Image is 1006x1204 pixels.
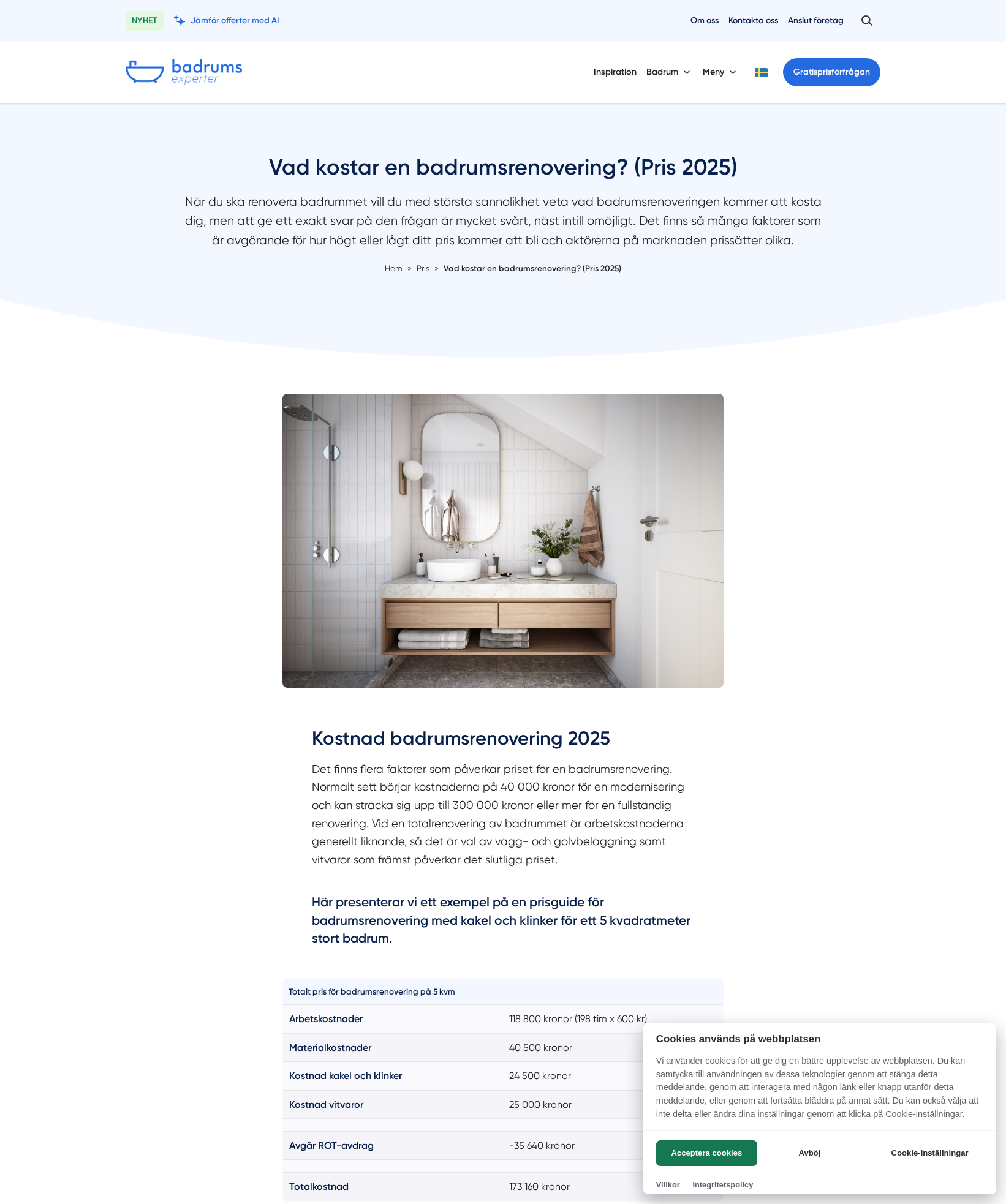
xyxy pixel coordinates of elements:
[692,1180,753,1189] a: Integritetspolicy
[876,1140,983,1166] button: Cookie-inställningar
[656,1140,757,1166] button: Acceptera cookies
[643,1055,996,1129] p: Vi använder cookies för att ge dig en bättre upplevelse av webbplatsen. Du kan samtycka till anvä...
[643,1033,996,1045] h2: Cookies används på webbplatsen
[656,1180,680,1189] a: Villkor
[761,1140,858,1166] button: Avböj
